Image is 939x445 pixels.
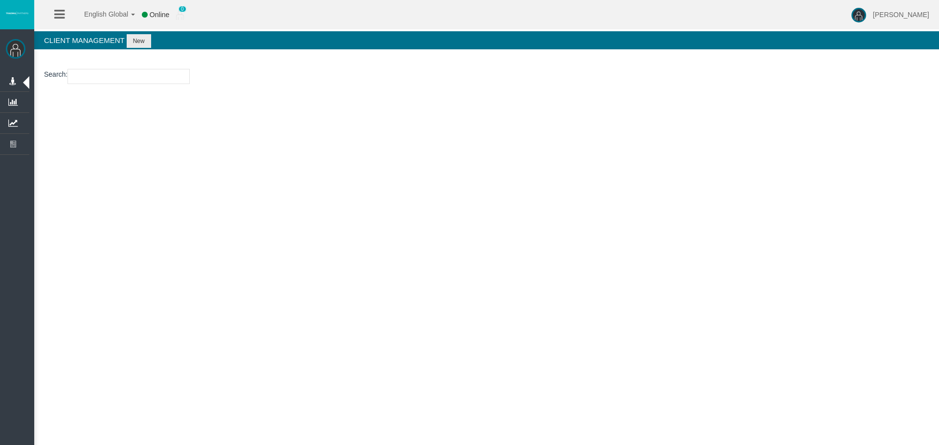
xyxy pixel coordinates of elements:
[127,34,151,48] button: New
[44,36,124,44] span: Client Management
[44,69,66,80] label: Search
[44,69,929,84] p: :
[176,10,184,20] img: user_small.png
[150,11,169,19] span: Online
[179,6,186,12] span: 0
[71,10,128,18] span: English Global
[851,8,866,22] img: user-image
[873,11,929,19] span: [PERSON_NAME]
[5,11,29,15] img: logo.svg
